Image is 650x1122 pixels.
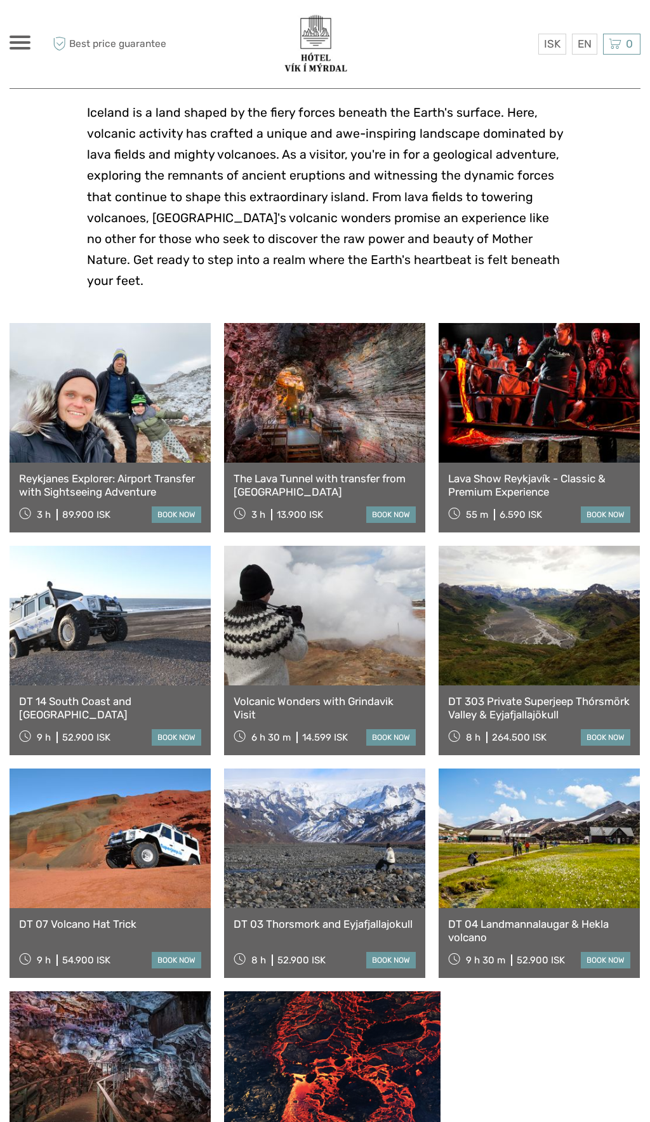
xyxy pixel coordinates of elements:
span: 6 h 30 m [251,732,291,743]
img: 3623-377c0aa7-b839-403d-a762-68de84ed66d4_logo_big.png [280,13,352,76]
div: 6.590 ISK [500,509,542,520]
span: 8 h [466,732,481,743]
div: 52.900 ISK [62,732,110,743]
a: book now [366,952,416,968]
a: DT 303 Private Superjeep Thórsmörk Valley & Eyjafjallajökull [448,695,630,721]
a: book now [152,506,201,523]
a: book now [581,729,630,746]
span: Best price guarantee [50,34,168,55]
span: 9 h 30 m [466,954,505,966]
div: EN [572,34,597,55]
a: DT 03 Thorsmork and Eyjafjallajokull [234,918,416,930]
span: 9 h [37,954,51,966]
span: 8 h [251,954,266,966]
div: 52.900 ISK [277,954,326,966]
div: 52.900 ISK [517,954,565,966]
a: book now [152,952,201,968]
a: DT 07 Volcano Hat Trick [19,918,201,930]
span: 0 [624,37,635,50]
a: book now [366,506,416,523]
span: 3 h [37,509,51,520]
a: book now [152,729,201,746]
a: book now [581,952,630,968]
span: ISK [544,37,560,50]
div: 14.599 ISK [302,732,348,743]
a: DT 04 Landmannalaugar & Hekla volcano [448,918,630,944]
span: 9 h [37,732,51,743]
div: 54.900 ISK [62,954,110,966]
div: 264.500 ISK [492,732,547,743]
a: Reykjanes Explorer: Airport Transfer with Sightseeing Adventure [19,472,201,498]
span: Iceland is a land shaped by the fiery forces beneath the Earth's surface. Here, volcanic activity... [87,105,563,288]
span: 55 m [466,509,488,520]
a: The Lava Tunnel with transfer from [GEOGRAPHIC_DATA] [234,472,416,498]
a: Volcanic Wonders with Grindavik Visit [234,695,416,721]
div: 89.900 ISK [62,509,110,520]
a: book now [581,506,630,523]
div: 13.900 ISK [277,509,323,520]
a: DT 14 South Coast and [GEOGRAPHIC_DATA] [19,695,201,721]
a: book now [366,729,416,746]
a: Lava Show Reykjavík - Classic & Premium Experience [448,472,630,498]
span: 3 h [251,509,265,520]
